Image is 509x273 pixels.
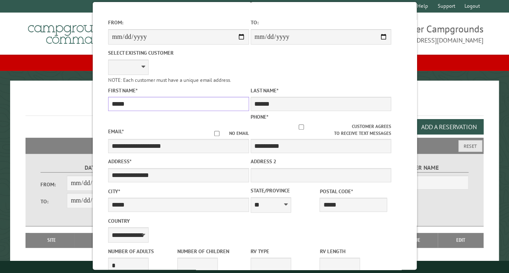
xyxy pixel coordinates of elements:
th: Dates [74,233,132,247]
label: State/Province [250,187,318,194]
label: Country [108,217,249,225]
label: RV Type [250,247,318,255]
label: Last Name [250,87,391,94]
label: From: [108,19,249,26]
button: Add a Reservation [414,119,483,134]
h2: Filters [26,138,483,153]
input: No email [204,131,229,136]
label: City [108,188,249,195]
label: First Name [108,87,249,94]
label: Address 2 [250,158,391,165]
label: Number of Adults [108,247,175,255]
label: To: [40,198,67,205]
label: To: [250,19,391,26]
label: Postal Code [319,188,387,195]
img: Campground Commander [26,16,127,47]
label: From: [40,181,67,188]
label: Phone [250,113,268,120]
label: Dates [40,163,145,173]
label: Customer agrees to receive text messages [250,123,391,137]
label: Number of Children [177,247,245,255]
label: Address [108,158,249,165]
small: NOTE: Each customer must have a unique email address. [108,77,231,83]
label: No email [204,130,249,137]
th: Edit [438,233,484,247]
button: Reset [458,140,482,152]
th: Site [30,233,74,247]
label: Email [108,128,124,135]
label: RV Length [319,247,387,255]
h1: Reservations [26,94,483,116]
label: Select existing customer [108,49,249,57]
input: Customer agrees to receive text messages [250,124,351,130]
